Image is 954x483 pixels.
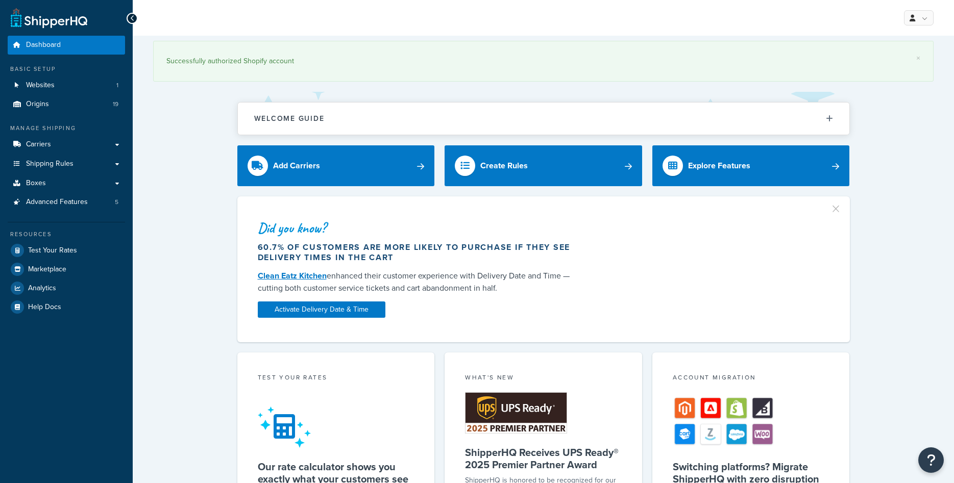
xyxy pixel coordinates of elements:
span: Dashboard [26,41,61,49]
span: Carriers [26,140,51,149]
div: What's New [465,373,622,385]
div: Did you know? [258,221,580,235]
a: Activate Delivery Date & Time [258,301,385,318]
a: Origins19 [8,95,125,114]
a: Analytics [8,279,125,297]
a: Shipping Rules [8,155,125,173]
span: Help Docs [28,303,61,312]
a: Explore Features [652,145,850,186]
li: Websites [8,76,125,95]
div: Test your rates [258,373,414,385]
button: Welcome Guide [238,103,849,135]
div: Basic Setup [8,65,125,73]
button: Open Resource Center [918,447,944,473]
a: Marketplace [8,260,125,278]
a: Carriers [8,135,125,154]
span: Shipping Rules [26,160,74,168]
span: Advanced Features [26,198,88,207]
a: Boxes [8,174,125,193]
span: 1 [116,81,118,90]
span: 5 [115,198,118,207]
div: Successfully authorized Shopify account [166,54,920,68]
div: Manage Shipping [8,124,125,133]
a: Websites1 [8,76,125,95]
a: Advanced Features5 [8,193,125,212]
h2: Welcome Guide [254,115,325,122]
span: Websites [26,81,55,90]
span: Boxes [26,179,46,188]
div: Add Carriers [273,159,320,173]
li: Origins [8,95,125,114]
div: 60.7% of customers are more likely to purchase if they see delivery times in the cart [258,242,580,263]
span: Test Your Rates [28,246,77,255]
span: Marketplace [28,265,66,274]
a: Dashboard [8,36,125,55]
div: Explore Features [688,159,750,173]
a: Create Rules [445,145,642,186]
span: Origins [26,100,49,109]
a: Add Carriers [237,145,435,186]
h5: ShipperHQ Receives UPS Ready® 2025 Premier Partner Award [465,446,622,471]
div: Resources [8,230,125,239]
div: Account Migration [673,373,829,385]
div: Create Rules [480,159,528,173]
li: Advanced Features [8,193,125,212]
div: enhanced their customer experience with Delivery Date and Time — cutting both customer service ti... [258,270,580,294]
span: 19 [113,100,118,109]
span: Analytics [28,284,56,293]
a: Help Docs [8,298,125,316]
a: Clean Eatz Kitchen [258,270,327,282]
a: Test Your Rates [8,241,125,260]
a: × [916,54,920,62]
